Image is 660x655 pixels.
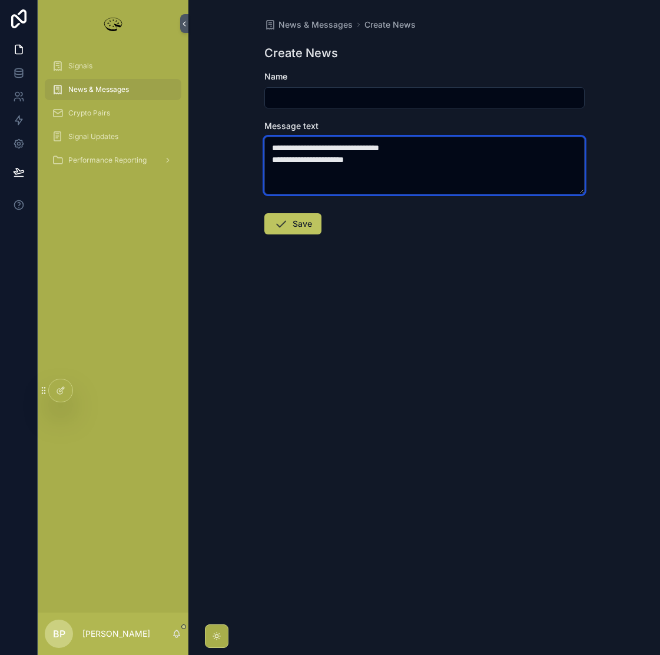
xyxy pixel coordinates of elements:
[45,79,181,100] a: News & Messages
[264,19,353,31] a: News & Messages
[68,61,92,71] span: Signals
[68,85,129,94] span: News & Messages
[68,132,118,141] span: Signal Updates
[68,108,110,118] span: Crypto Pairs
[278,19,353,31] span: News & Messages
[264,121,319,131] span: Message text
[68,156,147,165] span: Performance Reporting
[45,102,181,124] a: Crypto Pairs
[53,627,65,641] span: BP
[264,71,287,81] span: Name
[45,55,181,77] a: Signals
[45,126,181,147] a: Signal Updates
[82,628,150,640] p: [PERSON_NAME]
[45,150,181,171] a: Performance Reporting
[264,213,321,234] button: Save
[264,45,338,61] h1: Create News
[38,47,188,186] div: scrollable content
[101,14,125,33] img: App logo
[364,19,416,31] a: Create News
